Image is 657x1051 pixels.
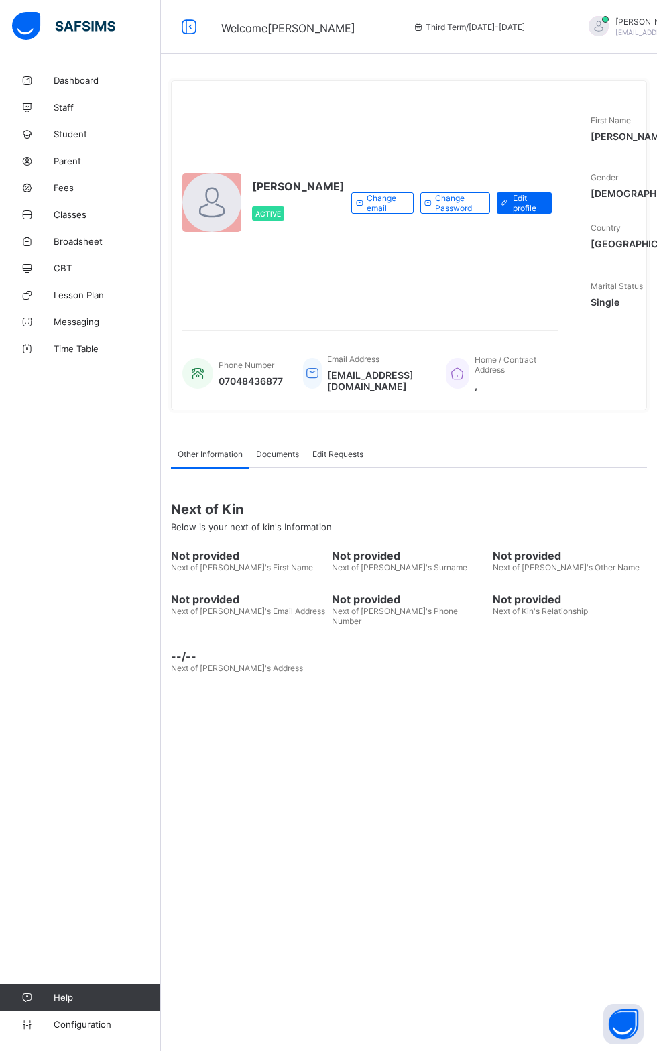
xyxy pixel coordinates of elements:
[493,606,588,616] span: Next of Kin's Relationship
[171,593,325,606] span: Not provided
[54,236,161,247] span: Broadsheet
[493,593,647,606] span: Not provided
[54,316,161,327] span: Messaging
[54,209,161,220] span: Classes
[171,606,325,616] span: Next of [PERSON_NAME]'s Email Address
[591,223,621,233] span: Country
[54,1019,160,1030] span: Configuration
[178,449,243,459] span: Other Information
[591,281,643,291] span: Marital Status
[513,193,542,213] span: Edit profile
[475,355,536,375] span: Home / Contract Address
[591,172,618,182] span: Gender
[54,182,161,193] span: Fees
[54,992,160,1003] span: Help
[591,115,631,125] span: First Name
[221,21,355,35] span: Welcome [PERSON_NAME]
[332,606,458,626] span: Next of [PERSON_NAME]'s Phone Number
[219,375,283,387] span: 07048436877
[171,521,332,532] span: Below is your next of kin's Information
[171,549,325,562] span: Not provided
[332,593,486,606] span: Not provided
[255,210,281,218] span: Active
[327,354,379,364] span: Email Address
[54,343,161,354] span: Time Table
[54,129,161,139] span: Student
[475,380,545,391] span: ,
[327,369,426,392] span: [EMAIL_ADDRESS][DOMAIN_NAME]
[171,562,313,572] span: Next of [PERSON_NAME]'s First Name
[219,360,274,370] span: Phone Number
[12,12,115,40] img: safsims
[367,193,403,213] span: Change email
[54,290,161,300] span: Lesson Plan
[312,449,363,459] span: Edit Requests
[332,549,486,562] span: Not provided
[54,156,161,166] span: Parent
[171,501,647,517] span: Next of Kin
[493,562,640,572] span: Next of [PERSON_NAME]'s Other Name
[54,263,161,273] span: CBT
[171,650,325,663] span: --/--
[603,1004,644,1044] button: Open asap
[332,562,467,572] span: Next of [PERSON_NAME]'s Surname
[412,22,525,32] span: session/term information
[171,663,303,673] span: Next of [PERSON_NAME]'s Address
[252,180,345,193] span: [PERSON_NAME]
[54,75,161,86] span: Dashboard
[493,549,647,562] span: Not provided
[256,449,299,459] span: Documents
[54,102,161,113] span: Staff
[435,193,479,213] span: Change Password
